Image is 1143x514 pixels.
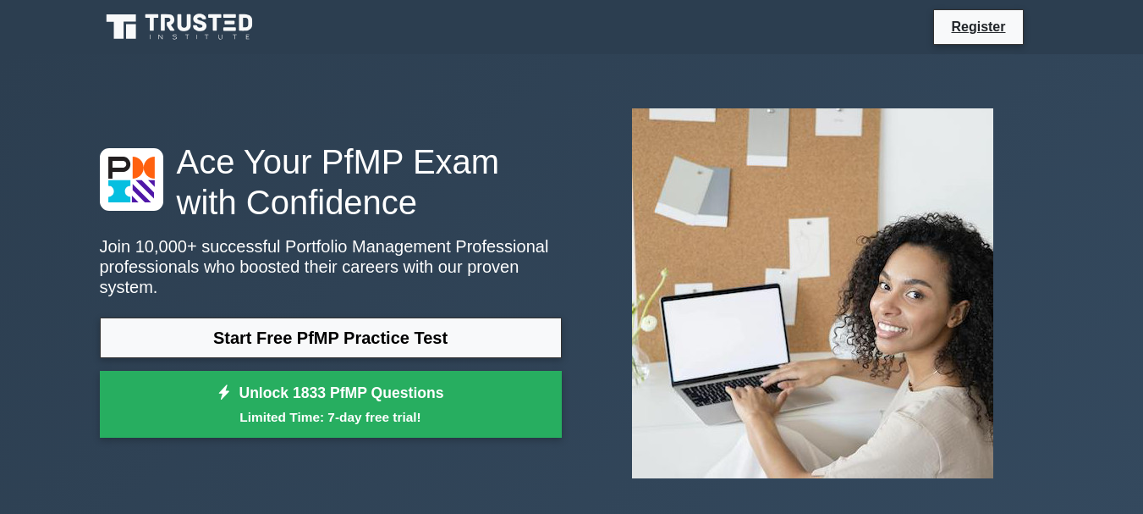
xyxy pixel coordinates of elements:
[941,16,1015,37] a: Register
[100,318,562,358] a: Start Free PfMP Practice Test
[100,371,562,439] a: Unlock 1833 PfMP QuestionsLimited Time: 7-day free trial!
[100,236,562,297] p: Join 10,000+ successful Portfolio Management Professional professionals who boosted their careers...
[100,141,562,223] h1: Ace Your PfMP Exam with Confidence
[121,407,541,427] small: Limited Time: 7-day free trial!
